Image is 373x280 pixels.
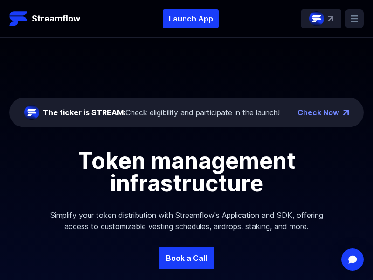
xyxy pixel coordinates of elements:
[297,107,339,118] a: Check Now
[9,9,28,28] img: Streamflow Logo
[43,108,125,117] span: The ticker is STREAM:
[159,247,214,269] a: Book a Call
[32,12,80,25] p: Streamflow
[343,110,349,115] img: top-right-arrow.png
[43,107,280,118] div: Check eligibility and participate in the launch!
[341,248,364,271] div: Open Intercom Messenger
[309,11,324,26] img: streamflow-logo-circle.png
[45,150,328,195] h1: Token management infrastructure
[37,195,336,247] p: Simplify your token distribution with Streamflow's Application and SDK, offering access to custom...
[24,105,39,120] img: streamflow-logo-circle.png
[9,9,80,28] a: Streamflow
[328,16,333,21] img: top-right-arrow.svg
[163,9,219,28] button: Launch App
